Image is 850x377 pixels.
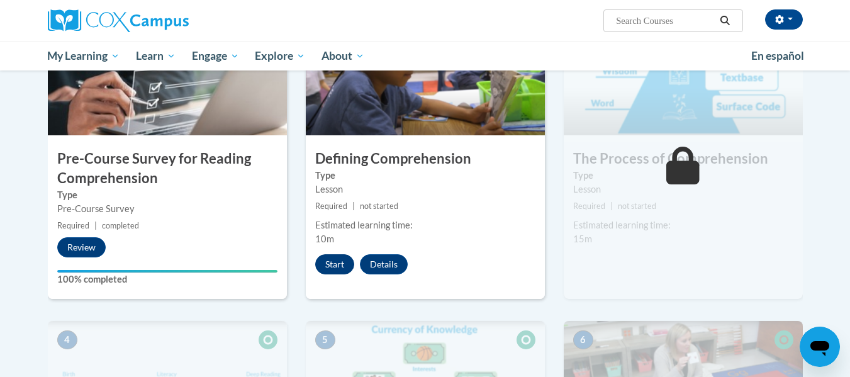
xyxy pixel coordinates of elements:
a: En español [743,43,812,69]
button: Review [57,237,106,257]
span: My Learning [47,48,120,64]
label: Type [57,188,277,202]
a: Explore [247,42,313,70]
button: Search [715,13,734,28]
img: Course Image [48,9,287,135]
a: My Learning [40,42,128,70]
a: Engage [184,42,247,70]
span: 5 [315,330,335,349]
button: Details [360,254,408,274]
img: Cox Campus [48,9,189,32]
img: Course Image [306,9,545,135]
span: Required [573,201,605,211]
label: Type [573,169,793,183]
img: Course Image [564,9,803,135]
span: 10m [315,234,334,244]
span: Required [315,201,347,211]
h3: Defining Comprehension [306,149,545,169]
span: 4 [57,330,77,349]
div: Lesson [315,183,535,196]
span: Learn [136,48,176,64]
span: 6 [573,330,593,349]
input: Search Courses [615,13,715,28]
a: Cox Campus [48,9,287,32]
div: Lesson [573,183,793,196]
span: not started [618,201,656,211]
div: Your progress [57,270,277,273]
span: 15m [573,234,592,244]
span: not started [360,201,398,211]
button: Start [315,254,354,274]
div: Estimated learning time: [315,218,535,232]
span: | [610,201,613,211]
label: Type [315,169,535,183]
span: completed [102,221,139,230]
span: En español [751,49,804,62]
div: Estimated learning time: [573,218,793,232]
div: Pre-Course Survey [57,202,277,216]
a: About [313,42,372,70]
span: | [352,201,355,211]
h3: The Process of Comprehension [564,149,803,169]
h3: Pre-Course Survey for Reading Comprehension [48,149,287,188]
label: 100% completed [57,273,277,286]
span: Required [57,221,89,230]
iframe: Button to launch messaging window [800,327,840,367]
span: Explore [255,48,305,64]
a: Learn [128,42,184,70]
button: Account Settings [765,9,803,30]
span: Engage [192,48,239,64]
div: Main menu [29,42,822,70]
span: About [322,48,364,64]
span: | [94,221,97,230]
